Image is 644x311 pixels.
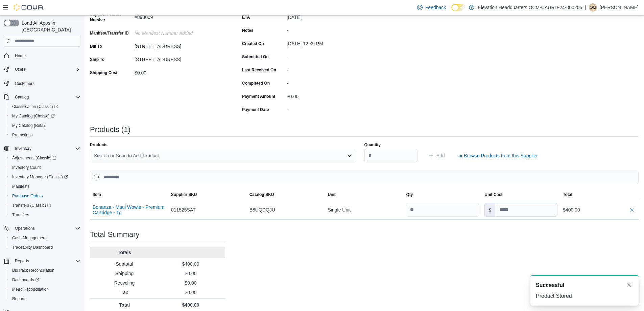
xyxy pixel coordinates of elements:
[12,65,80,73] span: Users
[12,155,56,161] span: Adjustments (Classic)
[536,281,633,289] div: Notification
[7,243,83,252] button: Traceabilty Dashboard
[93,261,156,267] p: Subtotal
[12,132,33,138] span: Promotions
[9,103,80,111] span: Classification (Classic)
[242,54,269,60] label: Submitted On
[1,78,83,88] button: Customers
[347,153,352,158] button: Open list of options
[9,131,35,139] a: Promotions
[458,152,538,159] span: or Browse Products from this Supplier
[12,224,38,232] button: Operations
[9,243,55,251] a: Traceabilty Dashboard
[9,131,80,139] span: Promotions
[456,149,541,162] button: or Browse Products from this Supplier
[9,266,80,274] span: BioTrack Reconciliation
[563,206,636,214] div: $400.00
[406,192,413,197] span: Qty
[287,65,377,73] div: -
[589,3,597,12] div: Osvaldo Montalvo
[451,4,466,11] input: Dark Mode
[9,285,51,293] a: Metrc Reconciliation
[12,224,80,232] span: Operations
[9,295,29,303] a: Reports
[242,15,250,20] label: ETA
[14,4,44,11] img: Cova
[7,163,83,172] button: Inventory Count
[7,153,83,163] a: Adjustments (Classic)
[12,123,45,128] span: My Catalog (Beta)
[12,268,54,273] span: BioTrack Reconciliation
[12,277,39,283] span: Dashboards
[12,184,29,189] span: Manifests
[9,201,80,209] span: Transfers (Classic)
[90,70,117,75] label: Shipping Cost
[9,182,80,191] span: Manifests
[242,107,269,112] label: Payment Date
[9,192,46,200] a: Purchase Orders
[536,281,564,289] span: Successful
[7,121,83,130] button: My Catalog (Beta)
[7,130,83,140] button: Promotions
[478,3,582,12] p: Elevation Headquarters OCM-CAURD-24-000205
[9,103,61,111] a: Classification (Classic)
[425,4,446,11] span: Feedback
[287,38,377,46] div: [DATE] 12:39 PM
[7,111,83,121] a: My Catalog (Classic)
[90,30,129,36] label: Manifest/Transfer ID
[403,189,482,200] button: Qty
[287,51,377,60] div: -
[135,41,225,49] div: [STREET_ADDRESS]
[436,152,445,159] span: Add
[12,212,29,218] span: Transfers
[7,191,83,201] button: Purchase Orders
[7,294,83,304] button: Reports
[242,94,275,99] label: Payment Amount
[287,25,377,33] div: -
[9,163,44,172] a: Inventory Count
[12,145,34,153] button: Inventory
[12,235,46,241] span: Cash Management
[12,145,80,153] span: Inventory
[9,163,80,172] span: Inventory Count
[9,173,71,181] a: Inventory Manager (Classic)
[12,65,28,73] button: Users
[287,78,377,86] div: -
[135,54,225,62] div: [STREET_ADDRESS]
[7,201,83,210] a: Transfers (Classic)
[9,121,48,130] a: My Catalog (Beta)
[12,165,41,170] span: Inventory Count
[12,93,31,101] button: Catalog
[90,12,132,23] label: Supplier Invoice Number
[325,203,404,217] div: Single Unit
[12,52,28,60] a: Home
[12,193,43,199] span: Purchase Orders
[1,224,83,233] button: Operations
[90,189,168,200] button: Item
[93,192,101,197] span: Item
[484,192,502,197] span: Unit Cost
[560,189,639,200] button: Total
[12,174,68,180] span: Inventory Manager (Classic)
[536,292,633,300] div: Product Stored
[90,126,130,134] h3: Products (1)
[1,92,83,102] button: Catalog
[485,203,495,216] label: $
[9,201,54,209] a: Transfers (Classic)
[625,281,633,289] button: Dismiss toast
[482,189,560,200] button: Unit Cost
[414,1,449,14] a: Feedback
[325,189,404,200] button: Unit
[12,51,80,60] span: Home
[90,142,108,148] label: Products
[7,266,83,275] button: BioTrack Reconciliation
[9,276,80,284] span: Dashboards
[93,302,156,308] p: Total
[563,192,572,197] span: Total
[247,189,325,200] button: Catalog SKU
[1,51,83,61] button: Home
[135,12,225,20] div: #893009
[9,266,57,274] a: BioTrack Reconciliation
[15,81,34,86] span: Customers
[9,154,80,162] span: Adjustments (Classic)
